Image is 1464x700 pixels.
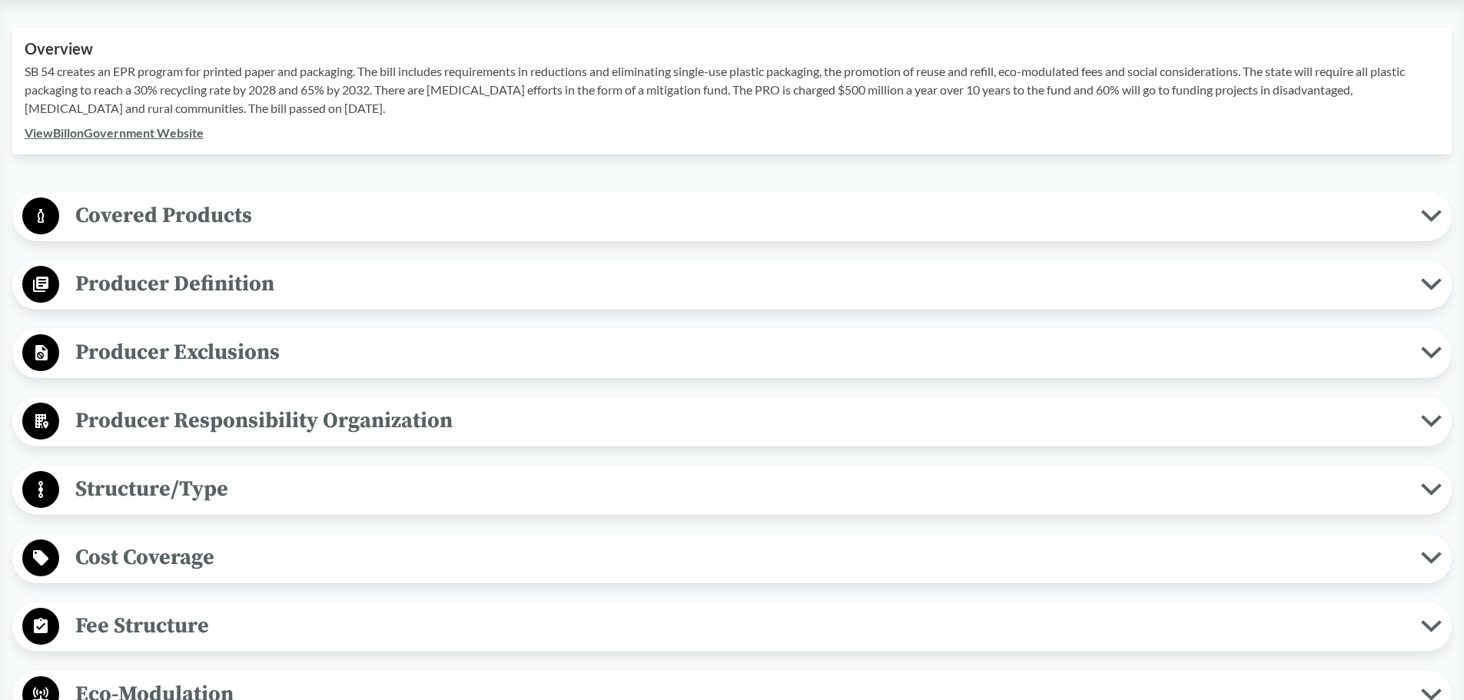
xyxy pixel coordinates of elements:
[25,40,1439,58] h2: Overview
[18,265,1446,304] button: Producer Definition
[18,333,1446,373] button: Producer Exclusions
[18,470,1446,509] button: Structure/Type
[59,472,1421,506] span: Structure/Type
[25,62,1439,118] p: SB 54 creates an EPR program for printed paper and packaging. The bill includes requirements in r...
[25,125,204,140] a: ViewBillonGovernment Website
[18,402,1446,441] button: Producer Responsibility Organization
[18,607,1446,646] button: Fee Structure
[59,267,1421,301] span: Producer Definition
[18,197,1446,236] button: Covered Products
[59,540,1421,575] span: Cost Coverage
[59,609,1421,643] span: Fee Structure
[59,335,1421,370] span: Producer Exclusions
[59,198,1421,233] span: Covered Products
[18,539,1446,578] button: Cost Coverage
[59,403,1421,438] span: Producer Responsibility Organization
